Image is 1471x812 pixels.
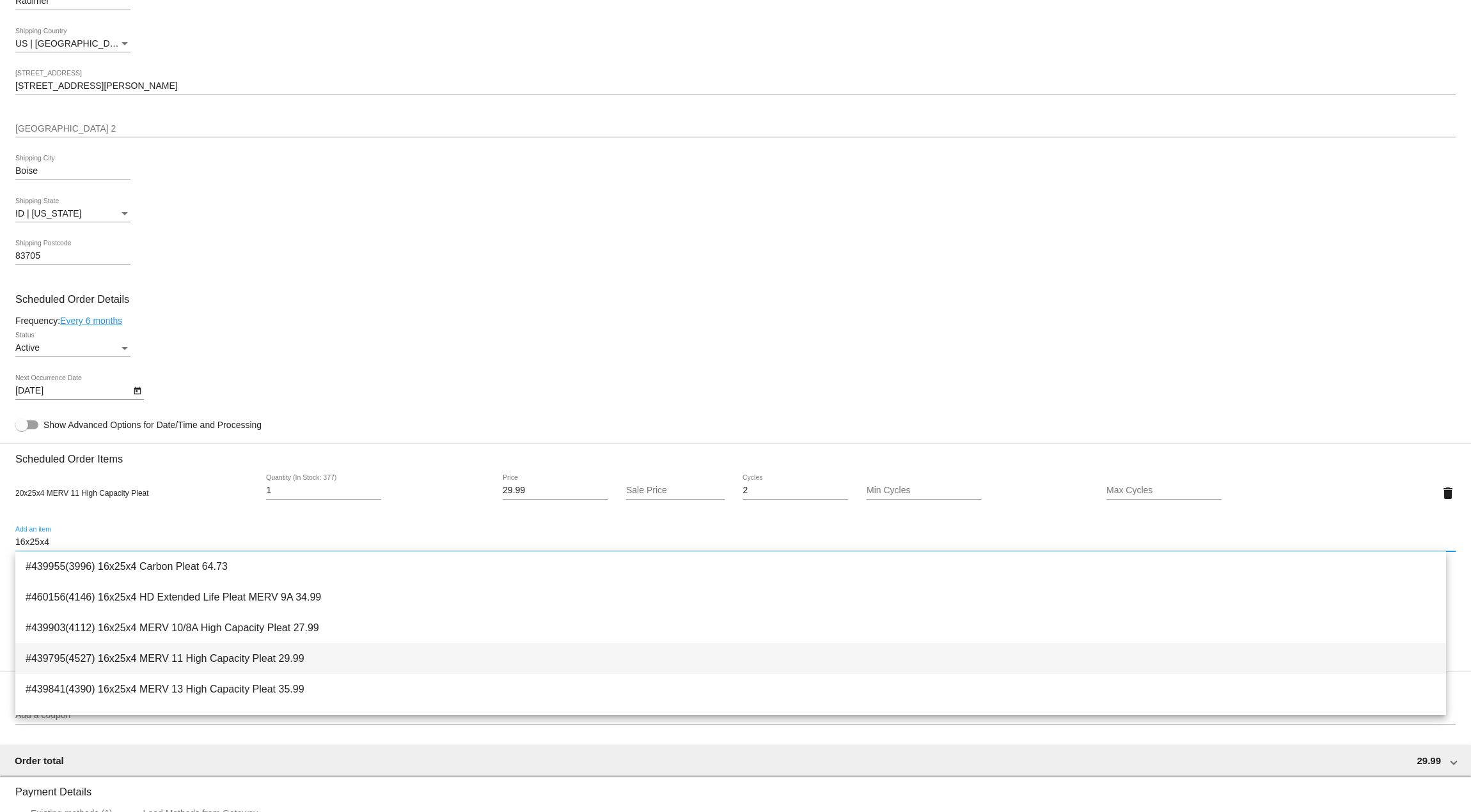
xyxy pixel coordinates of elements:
mat-select: Status [15,343,130,353]
span: ID | [US_STATE] [15,208,81,218]
span: #439903(4112) 16x25x4 MERV 10/8A High Capacity Pleat 27.99 [26,613,1436,643]
span: US | [GEOGRAPHIC_DATA] [15,38,129,49]
input: Shipping Postcode [15,251,130,261]
span: #460156(4146) 16x25x4 HD Extended Life Pleat MERV 9A 34.99 [26,582,1436,613]
input: Quantity (In Stock: 377) [266,486,381,496]
mat-select: Shipping Country [15,39,130,49]
h3: Scheduled Order Details [15,293,1456,305]
h3: Payment Details [15,776,1456,798]
mat-icon: delete [1440,486,1456,501]
span: 29.99 [1417,755,1441,766]
mat-select: Shipping State [15,209,130,219]
input: Add a coupon [15,710,1456,721]
input: Cycles [743,486,848,496]
span: #439841(4390) 16x25x4 MERV 13 High Capacity Pleat 35.99 [26,674,1436,705]
input: Next Occurrence Date [15,386,130,396]
input: Shipping Street 2 [15,124,1456,134]
input: Shipping Street 1 [15,81,1456,91]
input: Max Cycles [1106,486,1222,496]
input: Min Cycles [867,486,982,496]
span: Show Advanced Options for Date/Time and Processing [43,418,262,431]
input: Price [503,486,608,496]
span: Order total [15,755,64,766]
span: Active [15,342,40,353]
input: Shipping City [15,166,130,176]
div: Frequency: [15,316,1456,326]
button: Open calendar [130,383,144,397]
span: 20x25x4 MERV 11 High Capacity Pleat [15,489,149,498]
span: #439795(4527) 16x25x4 MERV 11 High Capacity Pleat 29.99 [26,643,1436,674]
input: Add an item [15,537,1456,548]
a: Every 6 months [60,316,122,326]
h3: Scheduled Order Items [15,443,1456,465]
span: #452223(7242) 16x25x4 MERV 14 Plastic Frame Mini-Pleat w/Header (PLT4-M14-10-PH) 153.99 [26,705,1436,735]
input: Sale Price [626,486,724,496]
span: #439955(3996) 16x25x4 Carbon Pleat 64.73 [26,551,1436,582]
